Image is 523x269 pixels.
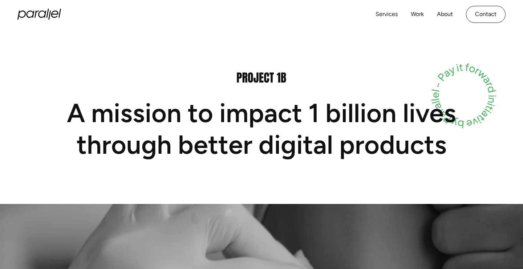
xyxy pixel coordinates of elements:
[466,6,506,23] a: Contact
[430,63,498,130] img: by parallel
[411,9,424,20] a: Work
[44,97,479,160] h1: A mission to impact 1 billion lives through better digital products
[237,72,286,83] img: Project 1B Logo
[437,9,453,20] a: About
[17,9,61,20] a: home
[376,9,398,20] a: Services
